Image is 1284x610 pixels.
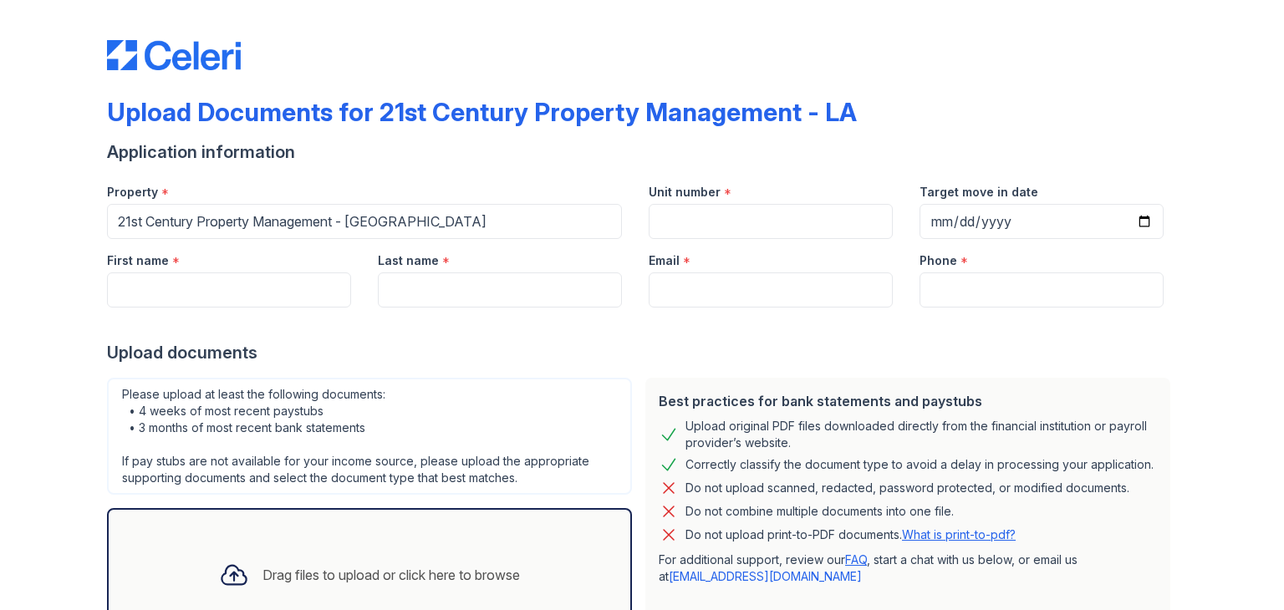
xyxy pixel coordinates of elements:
div: Do not upload scanned, redacted, password protected, or modified documents. [685,478,1129,498]
div: Best practices for bank statements and paystubs [659,391,1157,411]
div: Please upload at least the following documents: • 4 weeks of most recent paystubs • 3 months of m... [107,378,632,495]
p: Do not upload print-to-PDF documents. [685,526,1016,543]
a: What is print-to-pdf? [902,527,1016,541]
label: Phone [920,252,957,269]
label: First name [107,252,169,269]
div: Upload Documents for 21st Century Property Management - LA [107,97,857,127]
a: [EMAIL_ADDRESS][DOMAIN_NAME] [669,569,862,583]
label: Unit number [649,184,721,201]
div: Application information [107,140,1177,164]
div: Upload original PDF files downloaded directly from the financial institution or payroll provider’... [685,418,1157,451]
label: Email [649,252,680,269]
p: For additional support, review our , start a chat with us below, or email us at [659,552,1157,585]
img: CE_Logo_Blue-a8612792a0a2168367f1c8372b55b34899dd931a85d93a1a3d3e32e68fde9ad4.png [107,40,241,70]
div: Drag files to upload or click here to browse [262,565,520,585]
div: Upload documents [107,341,1177,364]
div: Correctly classify the document type to avoid a delay in processing your application. [685,455,1154,475]
label: Property [107,184,158,201]
label: Last name [378,252,439,269]
label: Target move in date [920,184,1038,201]
div: Do not combine multiple documents into one file. [685,501,954,521]
a: FAQ [845,552,867,567]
